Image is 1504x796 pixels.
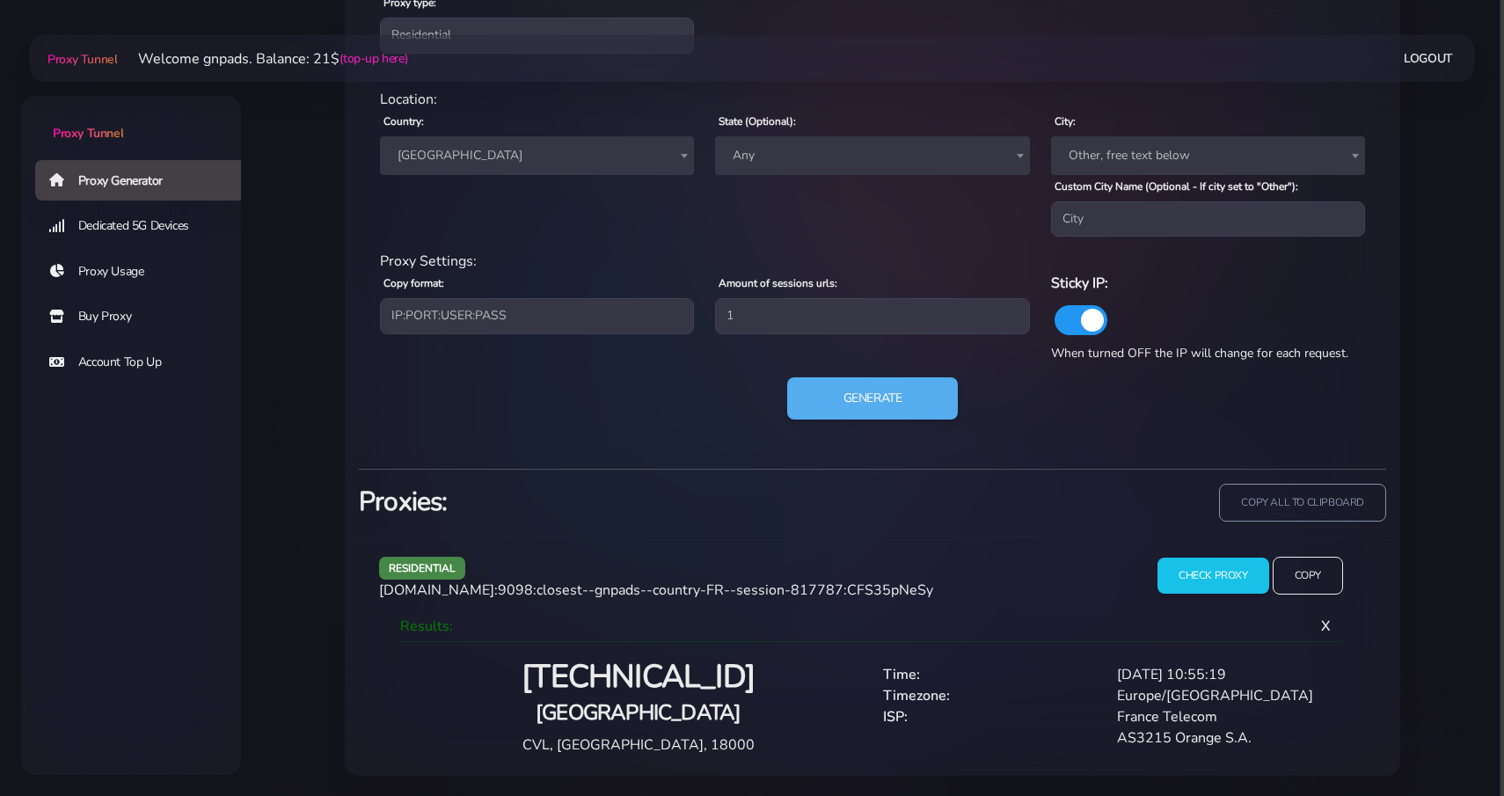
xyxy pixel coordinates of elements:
[380,136,694,175] span: France
[1051,136,1365,175] span: Other, free text below
[1055,179,1298,194] label: Custom City Name (Optional - If city set to "Other"):
[35,206,255,246] a: Dedicated 5G Devices
[379,581,933,600] span: [DOMAIN_NAME]:9098:closest--gnpads--country-FR--session-817787:CFS35pNeSy
[1051,272,1365,295] h6: Sticky IP:
[719,113,796,129] label: State (Optional):
[369,251,1376,272] div: Proxy Settings:
[339,49,407,68] a: (top-up here)
[35,252,255,292] a: Proxy Usage
[1106,685,1340,706] div: Europe/[GEOGRAPHIC_DATA]
[414,698,862,727] h4: [GEOGRAPHIC_DATA]
[383,275,444,291] label: Copy format:
[1273,557,1343,595] input: Copy
[872,685,1106,706] div: Timezone:
[383,113,424,129] label: Country:
[1106,706,1340,727] div: France Telecom
[379,557,465,579] span: residential
[522,735,755,755] span: CVL, [GEOGRAPHIC_DATA], 18000
[47,51,117,68] span: Proxy Tunnel
[35,160,255,201] a: Proxy Generator
[1157,558,1269,594] input: Check Proxy
[719,275,837,291] label: Amount of sessions urls:
[872,664,1106,685] div: Time:
[1062,143,1354,168] span: Other, free text below
[1051,345,1348,361] span: When turned OFF the IP will change for each request.
[391,143,683,168] span: France
[787,377,959,420] button: Generate
[1219,484,1386,522] input: copy all to clipboard
[1307,602,1345,650] span: X
[359,484,862,520] h3: Proxies:
[1106,727,1340,749] div: AS3215 Orange S.A.
[1404,42,1453,75] a: Logout
[1419,711,1482,774] iframe: Webchat Widget
[1051,201,1365,237] input: City
[872,706,1106,727] div: ISP:
[117,48,407,69] li: Welcome gnpads. Balance: 21$
[35,296,255,337] a: Buy Proxy
[1106,664,1340,685] div: [DATE] 10:55:19
[1055,113,1076,129] label: City:
[715,136,1029,175] span: Any
[21,96,241,142] a: Proxy Tunnel
[53,125,123,142] span: Proxy Tunnel
[400,617,453,636] span: Results:
[414,657,862,698] h2: [TECHNICAL_ID]
[369,89,1376,110] div: Location:
[44,45,117,73] a: Proxy Tunnel
[35,342,255,383] a: Account Top Up
[726,143,1018,168] span: Any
